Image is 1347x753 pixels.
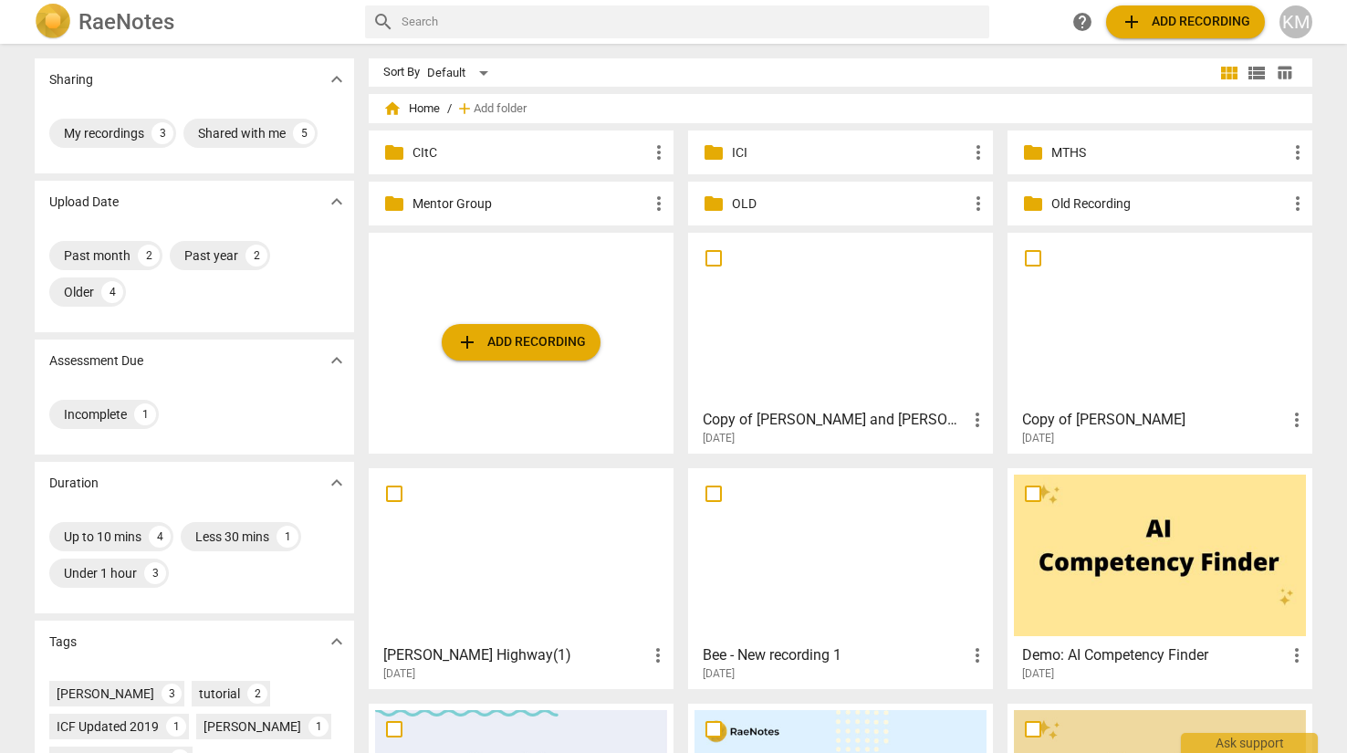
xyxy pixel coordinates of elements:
[64,528,141,546] div: Up to 10 mins
[195,528,269,546] div: Less 30 mins
[49,474,99,493] p: Duration
[427,58,495,88] div: Default
[1218,62,1240,84] span: view_module
[101,281,123,303] div: 4
[1121,11,1250,33] span: Add recording
[383,666,415,682] span: [DATE]
[383,99,440,118] span: Home
[35,4,350,40] a: LogoRaeNotes
[703,644,966,666] h3: Bee - New recording 1
[326,472,348,494] span: expand_more
[204,717,301,736] div: [PERSON_NAME]
[78,9,174,35] h2: RaeNotes
[375,475,667,681] a: [PERSON_NAME] Highway(1)[DATE]
[455,99,474,118] span: add
[1243,59,1270,87] button: List view
[1022,409,1286,431] h3: Copy of Gabriela
[64,564,137,582] div: Under 1 hour
[1071,11,1093,33] span: help
[1216,59,1243,87] button: Tile view
[1022,193,1044,214] span: folder
[138,245,160,267] div: 2
[1286,644,1308,666] span: more_vert
[442,324,600,361] button: Upload
[1014,239,1306,445] a: Copy of [PERSON_NAME][DATE]
[412,143,648,162] p: CItC
[1051,143,1287,162] p: MTHS
[326,191,348,213] span: expand_more
[1287,141,1309,163] span: more_vert
[648,141,670,163] span: more_vert
[474,102,527,116] span: Add folder
[966,644,988,666] span: more_vert
[162,684,182,704] div: 3
[293,122,315,144] div: 5
[49,633,77,652] p: Tags
[402,7,982,37] input: Search
[1287,193,1309,214] span: more_vert
[383,141,405,163] span: folder
[326,68,348,90] span: expand_more
[166,716,186,737] div: 1
[245,245,267,267] div: 2
[456,331,478,353] span: add
[732,194,967,214] p: OLD
[323,469,350,497] button: Show more
[1246,62,1268,84] span: view_list
[35,4,71,40] img: Logo
[647,644,669,666] span: more_vert
[326,631,348,653] span: expand_more
[144,562,166,584] div: 3
[323,188,350,215] button: Show more
[383,644,647,666] h3: King Faisal Highway(1)
[151,122,173,144] div: 3
[703,409,966,431] h3: Copy of Thomas Coleman and Lucy Paulise - 2025_07_28 16_03 CDT - Recording
[383,66,420,79] div: Sort By
[57,717,159,736] div: ICF Updated 2019
[412,194,648,214] p: Mentor Group
[967,193,989,214] span: more_vert
[326,350,348,371] span: expand_more
[149,526,171,548] div: 4
[703,666,735,682] span: [DATE]
[64,246,131,265] div: Past month
[1022,141,1044,163] span: folder
[703,193,725,214] span: folder
[64,283,94,301] div: Older
[184,246,238,265] div: Past year
[703,431,735,446] span: [DATE]
[967,141,989,163] span: more_vert
[1106,5,1265,38] button: Upload
[383,99,402,118] span: home
[1014,475,1306,681] a: Demo: AI Competency Finder[DATE]
[456,331,586,353] span: Add recording
[277,526,298,548] div: 1
[308,716,329,737] div: 1
[198,124,286,142] div: Shared with me
[57,685,154,703] div: [PERSON_NAME]
[323,347,350,374] button: Show more
[199,685,240,703] div: tutorial
[134,403,156,425] div: 1
[49,70,93,89] p: Sharing
[1066,5,1099,38] a: Help
[1279,5,1312,38] button: KM
[1022,644,1286,666] h3: Demo: AI Competency Finder
[1181,733,1318,753] div: Ask support
[372,11,394,33] span: search
[1121,11,1143,33] span: add
[1270,59,1298,87] button: Table view
[49,193,119,212] p: Upload Date
[1286,409,1308,431] span: more_vert
[648,193,670,214] span: more_vert
[1022,431,1054,446] span: [DATE]
[694,475,987,681] a: Bee - New recording 1[DATE]
[64,405,127,424] div: Incomplete
[323,66,350,93] button: Show more
[1276,64,1293,81] span: table_chart
[1051,194,1287,214] p: Old Recording
[383,193,405,214] span: folder
[323,628,350,655] button: Show more
[732,143,967,162] p: ICI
